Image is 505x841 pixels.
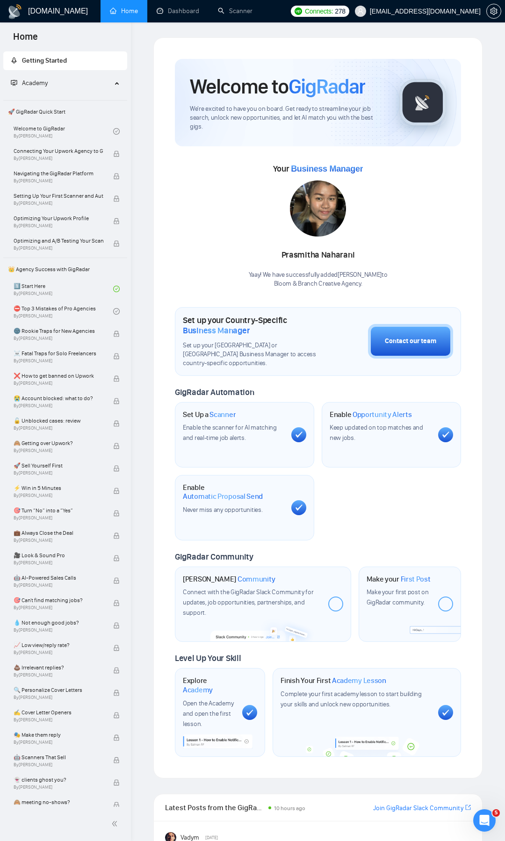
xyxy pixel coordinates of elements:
[113,151,120,157] span: lock
[14,753,103,762] span: 🤖 Scanners That Sell
[14,784,103,790] span: By [PERSON_NAME]
[110,7,138,15] a: homeHome
[113,600,120,606] span: lock
[14,605,103,611] span: By [PERSON_NAME]
[14,381,103,386] span: By [PERSON_NAME]
[295,7,302,15] img: upwork-logo.png
[157,7,199,15] a: dashboardDashboard
[399,79,446,126] img: gigradar-logo.png
[492,809,500,817] span: 5
[14,582,103,588] span: By [PERSON_NAME]
[281,690,421,708] span: Complete your first academy lesson to start building your skills and unlock new opportunities.
[14,358,103,364] span: By [PERSON_NAME]
[4,102,126,121] span: 🚀 GigRadar Quick Start
[14,538,103,543] span: By [PERSON_NAME]
[183,410,236,419] h1: Set Up a
[14,371,103,381] span: ❌ How to get banned on Upwork
[218,7,252,15] a: searchScanner
[113,353,120,359] span: lock
[113,128,120,135] span: check-circle
[183,483,284,501] h1: Enable
[14,640,103,650] span: 📈 Low view/reply rate?
[113,286,120,292] span: check-circle
[14,201,103,206] span: By [PERSON_NAME]
[14,627,103,633] span: By [PERSON_NAME]
[14,279,113,299] a: 1️⃣ Start HereBy[PERSON_NAME]
[113,667,120,674] span: lock
[373,803,463,813] a: Join GigRadar Slack Community
[210,616,316,641] img: slackcommunity-bg.png
[14,596,103,605] span: 🎯 Can't find matching jobs?
[113,195,120,202] span: lock
[113,465,120,472] span: lock
[183,676,235,694] h1: Explore
[290,180,346,237] img: 1712134098191-WhatsApp%20Image%202024-04-03%20at%2016.46.11.jpeg
[14,663,103,672] span: 💩 Irrelevant replies?
[14,470,103,476] span: By [PERSON_NAME]
[14,775,103,784] span: 👻 clients ghost you?
[113,218,120,224] span: lock
[113,331,120,337] span: lock
[335,6,345,16] span: 278
[113,420,120,427] span: lock
[183,315,321,336] h1: Set up your Country-Specific
[14,336,103,341] span: By [PERSON_NAME]
[14,236,103,245] span: Optimizing and A/B Testing Your Scanner for Better Results
[289,74,365,99] span: GigRadar
[291,164,363,173] span: Business Manager
[14,403,103,409] span: By [PERSON_NAME]
[14,301,113,322] a: ⛔ Top 3 Mistakes of Pro AgenciesBy[PERSON_NAME]
[14,169,103,178] span: Navigating the GigRadar Platform
[486,4,501,19] button: setting
[113,308,120,315] span: check-circle
[14,762,103,768] span: By [PERSON_NAME]
[183,699,233,728] span: Open the Academy and open the first lesson.
[113,240,120,247] span: lock
[487,7,501,15] span: setting
[353,410,412,419] span: Opportunity Alerts
[249,271,388,288] div: Yaay! We have successfully added [PERSON_NAME] to
[113,488,120,494] span: lock
[14,573,103,582] span: 🤖 AI-Powered Sales Calls
[14,223,103,229] span: By [PERSON_NAME]
[330,424,423,442] span: Keep updated on top matches and new jobs.
[183,685,213,695] span: Academy
[301,737,432,756] img: academy-bg.png
[113,510,120,517] span: lock
[22,79,48,87] span: Academy
[14,740,103,745] span: By [PERSON_NAME]
[367,575,431,584] h1: Make your
[14,515,103,521] span: By [PERSON_NAME]
[14,349,103,358] span: ☠️ Fatal Traps for Solo Freelancers
[183,325,250,336] span: Business Manager
[14,461,103,470] span: 🚀 Sell Yourself First
[14,685,103,695] span: 🔍 Personalize Cover Letters
[14,425,103,431] span: By [PERSON_NAME]
[11,79,17,86] span: fund-projection-screen
[14,695,103,700] span: By [PERSON_NAME]
[113,622,120,629] span: lock
[183,588,314,617] span: Connect with the GigRadar Slack Community for updates, job opportunities, partnerships, and support.
[113,757,120,763] span: lock
[113,690,120,696] span: lock
[14,708,103,717] span: ✍️ Cover Letter Openers
[14,483,103,493] span: ⚡ Win in 5 Minutes
[14,191,103,201] span: Setting Up Your First Scanner and Auto-Bidder
[281,676,386,685] h1: Finish Your First
[165,802,266,813] span: Latest Posts from the GigRadar Community
[11,57,17,64] span: rocket
[14,798,103,807] span: 🙈 meeting no-shows?
[183,492,263,501] span: Automatic Proposal Send
[6,30,45,50] span: Home
[183,575,275,584] h1: [PERSON_NAME]
[14,156,103,161] span: By [PERSON_NAME]
[113,734,120,741] span: lock
[17,27,138,258] span: Earn Free GigRadar Credits - Just by Sharing Your Story! 💬 Want more credits for sending proposal...
[4,260,126,279] span: 👑 Agency Success with GigRadar
[113,555,120,561] span: lock
[183,341,321,368] span: Set up your [GEOGRAPHIC_DATA] or [GEOGRAPHIC_DATA] Business Manager to access country-specific op...
[113,443,120,449] span: lock
[190,105,384,131] span: We're excited to have you on board. Get ready to streamline your job search, unlock new opportuni...
[14,214,103,223] span: Optimizing Your Upwork Profile
[175,552,253,562] span: GigRadar Community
